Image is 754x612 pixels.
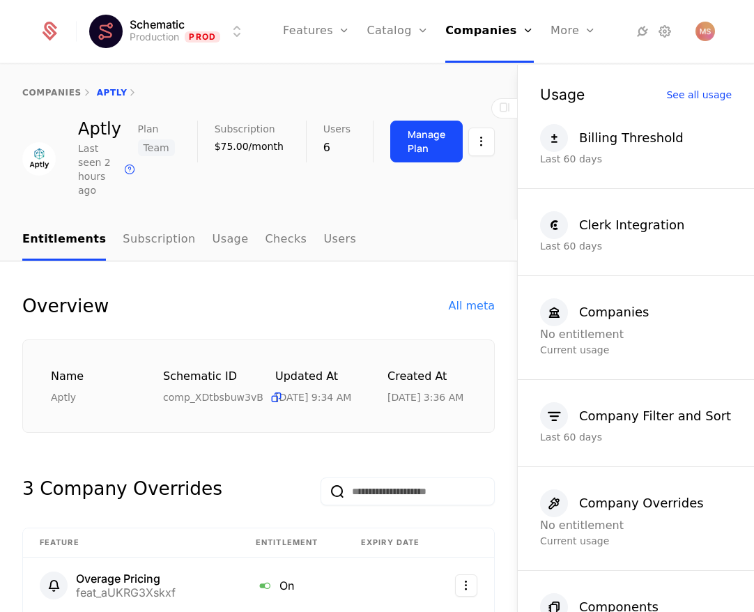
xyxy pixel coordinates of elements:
[540,239,732,253] div: Last 60 days
[51,368,130,385] div: Name
[123,220,195,261] a: Subscription
[130,30,179,44] div: Production
[22,220,495,261] nav: Main
[387,390,463,404] div: 10/2/24, 3:36 AM
[540,519,624,532] span: No entitlement
[540,430,732,444] div: Last 60 days
[540,328,624,341] span: No entitlement
[540,211,684,239] button: Clerk Integration
[51,390,130,404] div: Aptly
[579,215,684,235] div: Clerk Integration
[239,528,344,558] th: Entitlement
[22,477,222,505] div: 3 Company Overrides
[579,303,649,322] div: Companies
[215,124,275,134] span: Subscription
[656,23,673,40] a: Settings
[22,88,82,98] a: companies
[540,343,732,357] div: Current usage
[468,121,495,162] button: Select action
[265,220,307,261] a: Checks
[23,528,239,558] th: Feature
[387,368,466,385] div: Created at
[455,574,477,597] button: Select action
[695,22,715,41] img: Mark Simkiv
[185,31,220,43] span: Prod
[76,573,176,584] div: Overage Pricing
[138,124,159,134] span: Plan
[695,22,715,41] button: Open user button
[666,90,732,100] div: See all usage
[540,298,649,326] button: Companies
[93,16,245,47] button: Select environment
[540,124,684,152] button: Billing Threshold
[130,19,185,30] span: Schematic
[323,220,356,261] a: Users
[540,489,704,517] button: Company Overrides
[579,494,704,513] div: Company Overrides
[579,406,731,426] div: Company Filter and Sort
[256,576,328,595] div: On
[579,128,684,148] div: Billing Threshold
[22,295,109,317] div: Overview
[76,587,176,598] div: feat_aUKRG3Xskxf
[540,87,585,102] div: Usage
[540,152,732,166] div: Last 60 days
[275,390,351,404] div: 9/30/25, 9:34 AM
[213,220,249,261] a: Usage
[89,15,123,48] img: Schematic
[215,139,284,153] div: $75.00/month
[78,141,118,197] div: Last seen 2 hours ago
[323,124,351,134] span: Users
[163,390,263,404] span: comp_XDtbsbuw3vB
[163,368,242,385] div: Schematic ID
[22,220,356,261] ul: Choose Sub Page
[540,534,732,548] div: Current usage
[22,142,56,176] img: Aptly
[323,139,351,156] div: 6
[22,220,106,261] a: Entitlements
[634,23,651,40] a: Integrations
[390,121,463,162] button: Manage Plan
[138,139,175,156] span: Team
[344,528,438,558] th: Expiry date
[408,128,445,155] div: Manage Plan
[449,298,495,314] div: All meta
[275,368,354,385] div: Updated at
[78,121,138,137] div: Aptly
[540,402,731,430] button: Company Filter and Sort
